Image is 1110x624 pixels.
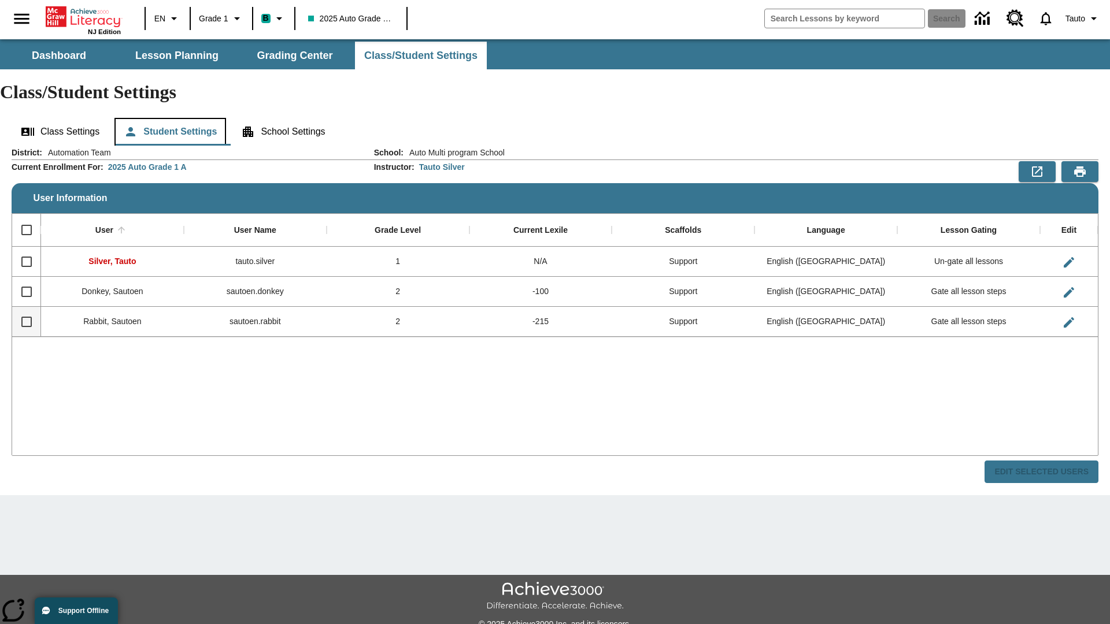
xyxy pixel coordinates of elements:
[257,49,332,62] span: Grading Center
[941,225,997,236] div: Lesson Gating
[1057,311,1081,334] button: Edit User
[612,307,754,337] div: Support
[765,9,924,28] input: search field
[612,247,754,277] div: Support
[308,13,394,25] span: 2025 Auto Grade 1 A
[1065,13,1085,25] span: Tauto
[374,148,404,158] h2: School :
[108,161,187,173] div: 2025 Auto Grade 1 A
[194,8,249,29] button: Grade: Grade 1, Select a grade
[404,147,505,158] span: Auto Multi program School
[46,4,121,35] div: Home
[234,225,276,236] div: User Name
[263,11,269,25] span: B
[1061,8,1105,29] button: Profile/Settings
[612,277,754,307] div: Support
[1,42,117,69] button: Dashboard
[1061,161,1098,182] button: Print Preview
[232,118,334,146] button: School Settings
[88,257,136,266] span: Silver, Tauto
[154,13,165,25] span: EN
[114,118,226,146] button: Student Settings
[355,42,487,69] button: Class/Student Settings
[5,2,39,36] button: Open side menu
[42,147,111,158] span: Automation Team
[1061,225,1076,236] div: Edit
[327,307,469,337] div: 2
[665,225,701,236] div: Scaffolds
[897,307,1040,337] div: Gate all lesson steps
[469,247,612,277] div: N/A
[374,162,415,172] h2: Instructor :
[327,247,469,277] div: 1
[135,49,219,62] span: Lesson Planning
[184,277,327,307] div: sautoen.donkey
[83,317,141,326] span: Rabbit, Sautoen
[12,118,109,146] button: Class Settings
[419,161,465,173] div: Tauto Silver
[32,49,86,62] span: Dashboard
[897,277,1040,307] div: Gate all lesson steps
[469,277,612,307] div: -100
[12,118,1098,146] div: Class/Student Settings
[119,42,235,69] button: Lesson Planning
[12,148,42,158] h2: District :
[199,13,228,25] span: Grade 1
[82,287,143,296] span: Donkey, Sautoen
[34,193,108,203] span: User Information
[486,582,624,611] img: Achieve3000 Differentiate Accelerate Achieve
[184,247,327,277] div: tauto.silver
[1057,281,1081,304] button: Edit User
[12,147,1098,484] div: User Information
[968,3,1000,35] a: Data Center
[58,607,109,615] span: Support Offline
[184,307,327,337] div: sautoen.rabbit
[897,247,1040,277] div: Un-gate all lessons
[375,225,421,236] div: Grade Level
[149,8,186,29] button: Language: EN, Select a language
[513,225,568,236] div: Current Lexile
[12,162,103,172] h2: Current Enrollment For :
[257,8,291,29] button: Boost Class color is teal. Change class color
[95,225,113,236] div: User
[1031,3,1061,34] a: Notifications
[1000,3,1031,34] a: Resource Center, Will open in new tab
[327,277,469,307] div: 2
[364,49,478,62] span: Class/Student Settings
[35,597,118,624] button: Support Offline
[237,42,353,69] button: Grading Center
[754,277,897,307] div: English (US)
[1019,161,1056,182] button: Export to CSV
[754,247,897,277] div: English (US)
[754,307,897,337] div: English (US)
[1057,251,1081,274] button: Edit User
[807,225,845,236] div: Language
[469,307,612,337] div: -215
[88,28,121,35] span: NJ Edition
[46,5,121,28] a: Home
